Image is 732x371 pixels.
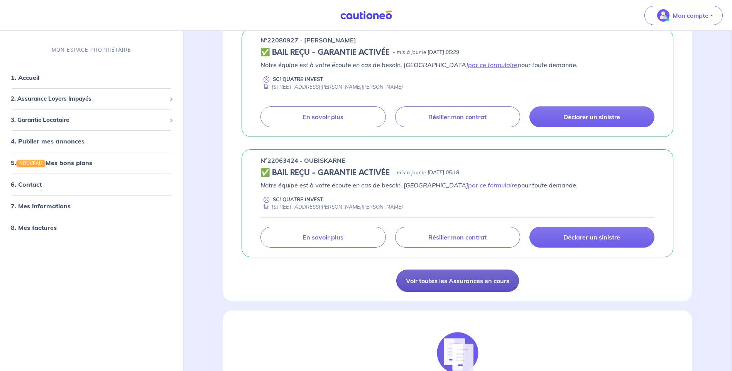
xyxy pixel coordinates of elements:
[260,168,654,177] div: state: CONTRACT-VALIDATED, Context: ,MAYBE-CERTIFICATE,,LESSOR-DOCUMENTS,IS-ODEALIM
[529,106,654,127] a: Déclarer un sinistre
[260,203,403,211] div: [STREET_ADDRESS][PERSON_NAME][PERSON_NAME]
[395,227,520,248] a: Résilier mon contrat
[3,91,180,106] div: 2. Assurance Loyers Impayés
[260,83,403,91] div: [STREET_ADDRESS][PERSON_NAME][PERSON_NAME]
[11,181,42,189] a: 6. Contact
[337,10,395,20] img: Cautioneo
[468,181,517,189] a: par ce formulaire
[273,196,323,203] p: SCI QUATRE INVEST
[3,113,180,128] div: 3. Garantie Locataire
[303,113,343,121] p: En savoir plus
[3,177,180,192] div: 6. Contact
[393,169,459,177] p: - mis à jour le [DATE] 05:18
[260,48,654,57] div: state: CONTRACT-VALIDATED, Context: ,MAYBE-CERTIFICATE,,LESSOR-DOCUMENTS,IS-ODEALIM
[393,49,459,56] p: - mis à jour le [DATE] 05:29
[273,76,323,83] p: SCI QUATRE INVEST
[3,70,180,85] div: 1. Accueil
[3,220,180,236] div: 8. Mes factures
[563,113,620,121] p: Déclarer un sinistre
[563,233,620,241] p: Déclarer un sinistre
[11,159,92,167] a: 5.NOUVEAUMes bons plans
[428,233,487,241] p: Résilier mon contrat
[657,9,669,22] img: illu_account_valid_menu.svg
[3,199,180,214] div: 7. Mes informations
[260,180,654,190] p: Notre équipe est à votre écoute en cas de besoin. [GEOGRAPHIC_DATA] pour toute demande.
[468,61,517,69] a: par ce formulaire
[260,227,385,248] a: En savoir plus
[428,113,487,121] p: Résilier mon contrat
[11,74,39,81] a: 1. Accueil
[11,202,71,210] a: 7. Mes informations
[260,48,390,57] h5: ✅ BAIL REÇU - GARANTIE ACTIVÉE
[3,133,180,149] div: 4. Publier mes annonces
[303,233,343,241] p: En savoir plus
[260,35,356,45] p: n°22080927 - [PERSON_NAME]
[11,224,57,232] a: 8. Mes factures
[395,106,520,127] a: Résilier mon contrat
[260,168,390,177] h5: ✅ BAIL REÇU - GARANTIE ACTIVÉE
[644,6,723,25] button: illu_account_valid_menu.svgMon compte
[11,137,85,145] a: 4. Publier mes annonces
[260,106,385,127] a: En savoir plus
[3,155,180,170] div: 5.NOUVEAUMes bons plans
[673,11,708,20] p: Mon compte
[260,156,345,165] p: n°22063424 - OUBISKARNE
[260,60,654,69] p: Notre équipe est à votre écoute en cas de besoin. [GEOGRAPHIC_DATA] pour toute demande.
[396,270,519,292] a: Voir toutes les Assurances en cours
[11,116,166,125] span: 3. Garantie Locataire
[529,227,654,248] a: Déclarer un sinistre
[52,46,131,54] p: MON ESPACE PROPRIÉTAIRE
[11,94,166,103] span: 2. Assurance Loyers Impayés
